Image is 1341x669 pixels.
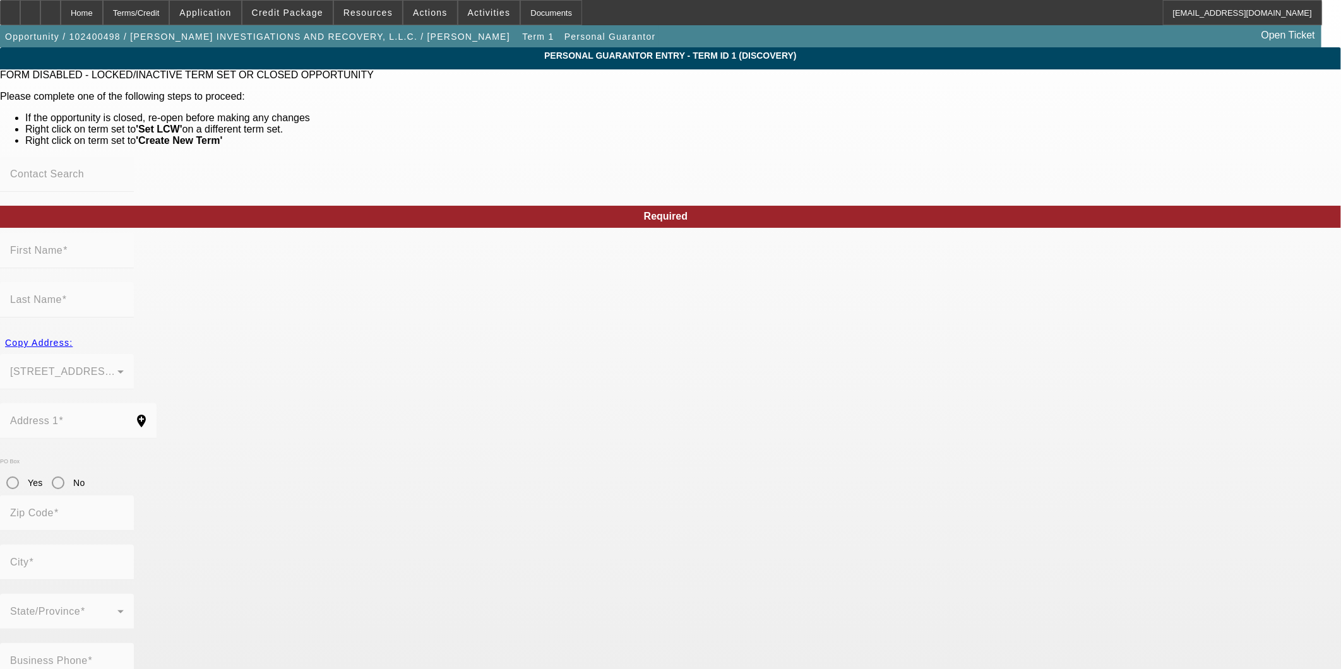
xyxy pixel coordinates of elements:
mat-icon: add_location [126,413,157,429]
a: Open Ticket [1256,25,1320,46]
button: Term 1 [518,25,558,48]
span: Opportunity / 102400498 / [PERSON_NAME] INVESTIGATIONS AND RECOVERY, L.L.C. / [PERSON_NAME] [5,32,510,42]
span: Required [644,211,688,222]
button: Activities [458,1,520,25]
mat-label: Business Phone [10,655,88,666]
span: Activities [468,8,511,18]
mat-label: State/Province [10,606,80,617]
button: Credit Package [242,1,333,25]
span: Term 1 [522,32,554,42]
mat-label: Last Name [10,294,62,305]
mat-label: First Name [10,245,63,256]
mat-label: Address 1 [10,415,59,426]
span: Personal Guarantor [564,32,656,42]
mat-label: City [10,557,29,567]
b: 'Set LCW' [136,124,182,134]
li: Right click on term set to on a different term set. [25,124,1341,135]
b: 'Create New Term' [136,135,222,146]
mat-label: Zip Code [10,507,54,518]
span: Application [179,8,231,18]
button: Actions [403,1,457,25]
mat-label: Contact Search [10,169,84,179]
li: If the opportunity is closed, re-open before making any changes [25,112,1341,124]
button: Application [170,1,241,25]
span: Personal Guarantor Entry - Term ID 1 (Discovery) [9,50,1332,61]
button: Resources [334,1,402,25]
button: Personal Guarantor [561,25,659,48]
li: Right click on term set to [25,135,1341,146]
span: Actions [413,8,448,18]
span: Credit Package [252,8,323,18]
span: Resources [343,8,393,18]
